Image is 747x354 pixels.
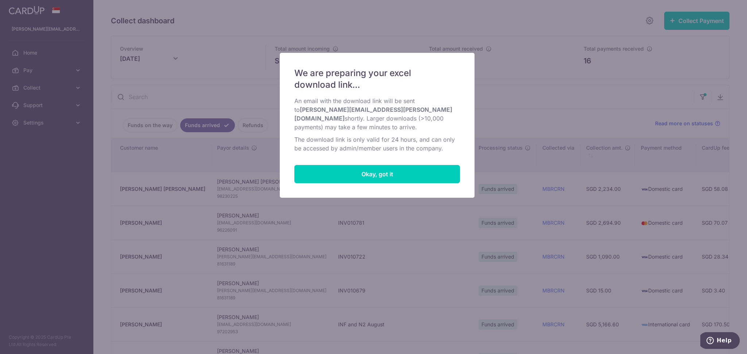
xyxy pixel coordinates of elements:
span: Help [16,5,31,12]
p: The download link is only valid for 24 hours, and can only be accessed by admin/member users in t... [294,135,460,153]
button: Close [294,165,460,183]
p: An email with the download link will be sent to shortly. Larger downloads (>10,000 payments) may ... [294,97,460,131]
iframe: Opens a widget where you can find more information [700,332,740,350]
b: [PERSON_NAME][EMAIL_ADDRESS][PERSON_NAME][DOMAIN_NAME] [294,106,452,122]
span: We are preparing your excel download link... [294,67,451,91]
